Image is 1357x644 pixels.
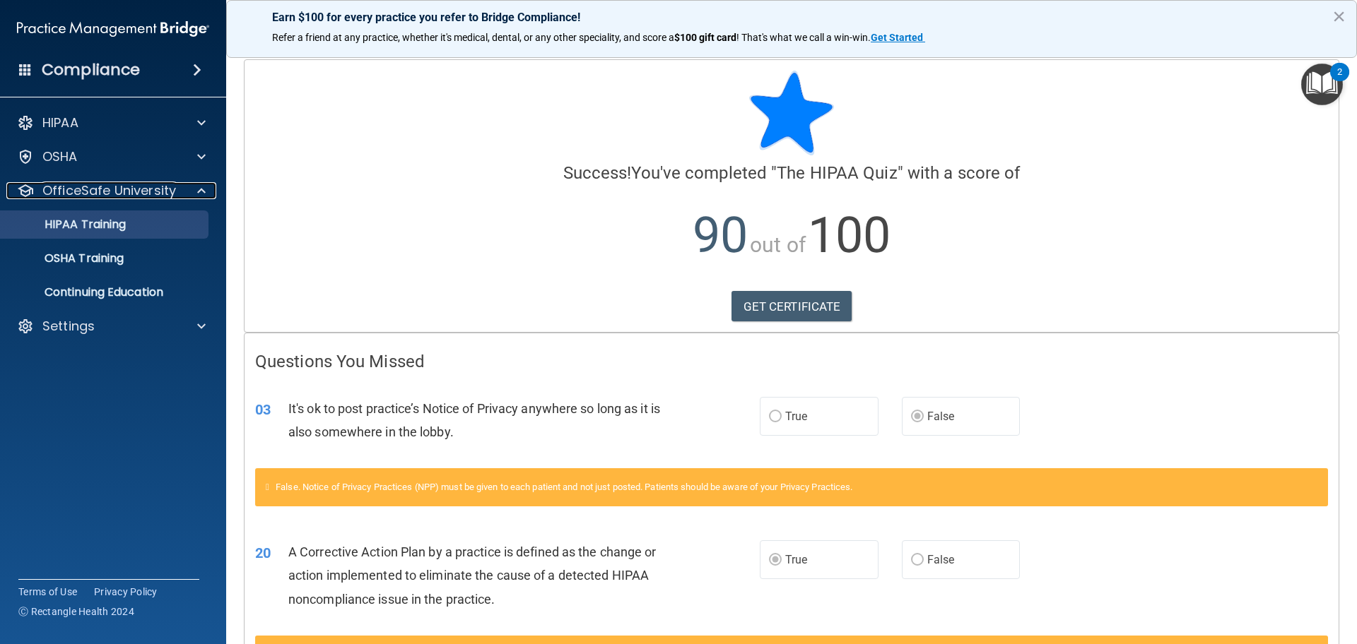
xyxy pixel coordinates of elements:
p: Continuing Education [9,285,202,299]
span: The HIPAA Quiz [777,163,897,183]
span: A Corrective Action Plan by a practice is defined as the change or action implemented to eliminat... [288,544,657,606]
p: Settings [42,318,95,335]
button: Close [1332,5,1346,28]
a: Settings [17,318,206,335]
a: Privacy Policy [94,585,158,599]
input: False [911,555,924,566]
iframe: Drift Widget Chat Controller [1286,547,1340,600]
strong: Get Started [871,32,923,43]
p: OfficeSafe University [42,182,176,199]
h4: Questions You Missed [255,352,1328,371]
span: 90 [693,206,748,264]
a: GET CERTIFICATE [732,291,852,322]
span: Success! [563,163,632,183]
span: 20 [255,544,271,561]
p: HIPAA Training [9,217,126,232]
a: Get Started [871,32,925,43]
p: HIPAA [42,114,78,131]
span: True [785,553,807,566]
span: Ⓒ Rectangle Health 2024 [18,604,134,619]
a: OfficeSafe University [17,182,206,199]
h4: You've completed " " with a score of [255,164,1328,182]
span: True [785,410,807,423]
p: OSHA [42,148,78,165]
img: blue-star-rounded.9d042014.png [749,71,834,155]
span: It's ok to post practice’s Notice of Privacy anywhere so long as it is also somewhere in the lobby. [288,401,660,439]
span: False. Notice of Privacy Practices (NPP) must be given to each patient and not just posted. Patie... [276,482,852,492]
span: False [927,553,955,566]
span: 100 [808,206,891,264]
span: False [927,410,955,423]
input: False [911,412,924,422]
img: PMB logo [17,15,209,43]
strong: $100 gift card [674,32,736,43]
a: Terms of Use [18,585,77,599]
span: ! That's what we call a win-win. [736,32,871,43]
p: OSHA Training [9,251,124,266]
button: Open Resource Center, 2 new notifications [1301,64,1343,105]
a: HIPAA [17,114,206,131]
span: 03 [255,401,271,418]
input: True [769,412,782,422]
h4: Compliance [42,60,140,80]
span: Refer a friend at any practice, whether it's medical, dental, or any other speciality, and score a [272,32,674,43]
div: 2 [1337,72,1342,90]
span: out of [750,232,806,257]
a: OSHA [17,148,206,165]
input: True [769,555,782,566]
p: Earn $100 for every practice you refer to Bridge Compliance! [272,11,1311,24]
